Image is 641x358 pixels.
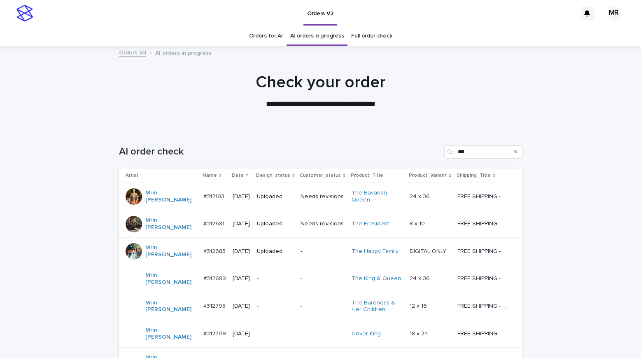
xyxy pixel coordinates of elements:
tr: Mrm [PERSON_NAME] #312193#312193 [DATE]UploadedNeeds revisionsThe Bavarian Queen 24 x 3624 x 36 F... [119,183,522,211]
tr: Mrm [PERSON_NAME] #312709#312709 [DATE]--Cover King 18 x 2418 x 24 FREE SHIPPING - preview in 1-2... [119,320,522,348]
p: Needs revisions [301,220,345,227]
p: Name [203,171,217,180]
p: FREE SHIPPING - preview in 1-2 business days, after your approval delivery will take 5-10 b.d. [457,301,510,310]
p: 18 x 24 [410,329,430,337]
tr: Mrm [PERSON_NAME] #312681#312681 [DATE]UploadedNeeds revisionsThe President 8 x 108 x 10 FREE SHI... [119,210,522,238]
p: Customer_status [300,171,341,180]
p: Product_Title [351,171,383,180]
p: Design_status [256,171,290,180]
p: 8 x 10 [410,219,427,227]
p: - [257,303,294,310]
p: #312193 [203,192,226,200]
p: FREE SHIPPING - preview in 1-2 business days, after your approval delivery will take 5-10 b.d. [457,219,510,227]
p: Shipping_Title [457,171,491,180]
p: #312683 [203,246,227,255]
p: - [301,275,345,282]
a: The Baroness & Her Children [352,300,403,314]
h1: AI order check [119,146,441,158]
p: #312689 [203,274,228,282]
p: - [301,303,345,310]
a: The King & Queen [352,275,401,282]
p: Uploaded [257,248,294,255]
a: Orders for AI [249,26,283,46]
p: - [257,330,294,337]
p: FREE SHIPPING - preview in 1-2 business days, after your approval delivery will take 5-10 b.d. [457,246,510,255]
p: Artist [126,171,138,180]
p: 24 x 36 [410,192,431,200]
a: Mrm [PERSON_NAME] [145,272,197,286]
tr: Mrm [PERSON_NAME] #312705#312705 [DATE]--The Baroness & Her Children 12 x 1612 x 16 FREE SHIPPING... [119,292,522,320]
a: Mrm [PERSON_NAME] [145,190,197,204]
p: [DATE] [233,275,250,282]
a: The President [352,220,389,227]
p: Uploaded [257,220,294,227]
p: [DATE] [233,330,250,337]
tr: Mrm [PERSON_NAME] #312683#312683 [DATE]Uploaded-The Happy Family DIGITAL ONLYDIGITAL ONLY FREE SH... [119,238,522,265]
a: The Happy Family [352,248,399,255]
p: 12 x 16 [410,301,429,310]
a: Mrm [PERSON_NAME] [145,327,197,341]
p: [DATE] [233,303,250,310]
p: 24 x 36 [410,274,431,282]
p: [DATE] [233,248,250,255]
a: Mrm [PERSON_NAME] [145,217,197,231]
a: AI orders in progress [290,26,344,46]
p: [DATE] [233,193,250,200]
input: Search [444,145,522,159]
a: The Bavarian Queen [352,190,403,204]
p: Uploaded [257,193,294,200]
p: Needs revisions [301,193,345,200]
p: #312705 [203,301,227,310]
p: AI orders in progress [155,48,212,57]
a: Full order check [351,26,392,46]
p: Date [232,171,244,180]
p: - [301,330,345,337]
a: Cover King [352,330,381,337]
tr: Mrm [PERSON_NAME] #312689#312689 [DATE]--The King & Queen 24 x 3624 x 36 FREE SHIPPING - preview ... [119,265,522,292]
div: MR [607,7,620,20]
p: - [257,275,294,282]
p: #312709 [203,329,228,337]
p: FREE SHIPPING - preview in 1-2 business days, after your approval delivery will take 5-10 b.d. [457,274,510,282]
p: - [301,248,345,255]
p: Product_Variant [409,171,447,180]
h1: Check your order [119,73,522,92]
p: DIGITAL ONLY [410,246,448,255]
p: FREE SHIPPING - preview in 1-2 business days, after your approval delivery will take 5-10 b.d. [457,329,510,337]
a: Mrm [PERSON_NAME] [145,300,197,314]
a: Mrm [PERSON_NAME] [145,244,197,258]
p: [DATE] [233,220,250,227]
a: Orders V3 [119,47,146,57]
img: stacker-logo-s-only.png [16,5,33,21]
p: FREE SHIPPING - preview in 1-2 business days, after your approval delivery will take 5-10 b.d. [457,192,510,200]
p: #312681 [203,219,226,227]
